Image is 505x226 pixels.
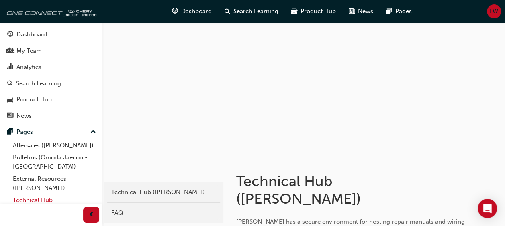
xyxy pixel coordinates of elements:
[7,64,13,71] span: chart-icon
[342,3,380,20] a: news-iconNews
[172,6,178,16] span: guage-icon
[107,185,220,199] a: Technical Hub ([PERSON_NAME])
[16,79,61,88] div: Search Learning
[487,4,501,18] button: LW
[3,26,99,125] button: DashboardMy TeamAnalyticsSearch LearningProduct HubNews
[3,125,99,139] button: Pages
[7,48,13,55] span: people-icon
[16,127,33,137] div: Pages
[10,173,99,194] a: External Resources ([PERSON_NAME])
[478,199,497,218] div: Open Intercom Messenger
[107,206,220,220] a: FAQ
[16,111,32,121] div: News
[16,46,42,56] div: My Team
[395,7,412,16] span: Pages
[349,6,355,16] span: news-icon
[3,60,99,75] a: Analytics
[358,7,373,16] span: News
[490,7,498,16] span: LW
[88,210,94,220] span: prev-icon
[285,3,342,20] a: car-iconProduct Hub
[181,7,212,16] span: Dashboard
[225,6,230,16] span: search-icon
[10,139,99,152] a: Aftersales ([PERSON_NAME])
[301,7,336,16] span: Product Hub
[3,76,99,91] a: Search Learning
[3,27,99,42] a: Dashboard
[7,113,13,120] span: news-icon
[10,194,99,215] a: Technical Hub ([PERSON_NAME])
[10,151,99,173] a: Bulletins (Omoda Jaecoo - [GEOGRAPHIC_DATA])
[16,95,52,104] div: Product Hub
[236,172,444,207] h1: Technical Hub ([PERSON_NAME])
[4,3,96,19] img: oneconnect
[7,129,13,136] span: pages-icon
[3,92,99,107] a: Product Hub
[3,109,99,123] a: News
[16,63,41,72] div: Analytics
[380,3,418,20] a: pages-iconPages
[7,80,13,87] span: search-icon
[218,3,285,20] a: search-iconSearch Learning
[16,30,47,39] div: Dashboard
[386,6,392,16] span: pages-icon
[166,3,218,20] a: guage-iconDashboard
[291,6,297,16] span: car-icon
[7,31,13,38] span: guage-icon
[111,208,216,218] div: FAQ
[90,127,96,137] span: up-icon
[3,44,99,59] a: My Team
[233,7,278,16] span: Search Learning
[111,188,216,197] div: Technical Hub ([PERSON_NAME])
[7,96,13,103] span: car-icon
